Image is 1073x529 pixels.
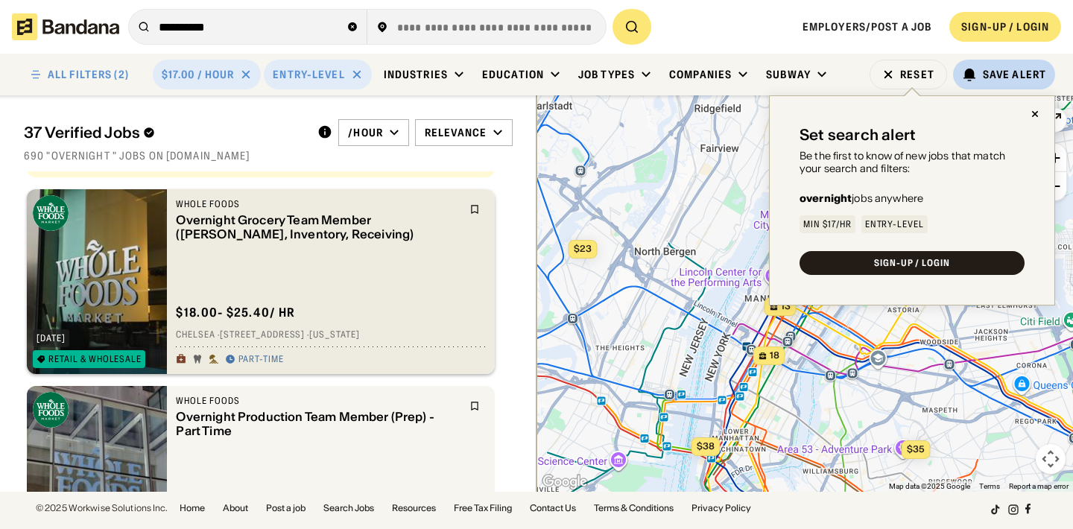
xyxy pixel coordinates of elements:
[176,395,460,407] div: Whole Foods
[803,220,852,229] div: Min $17/hr
[33,195,69,231] img: Whole Foods logo
[691,504,751,513] a: Privacy Policy
[348,126,383,139] div: /hour
[176,198,460,210] div: Whole Foods
[803,20,931,34] a: Employers/Post a job
[800,193,923,203] div: jobs anywhere
[176,305,295,320] div: $ 18.00 - $25.40 / hr
[180,504,205,513] a: Home
[530,504,576,513] a: Contact Us
[907,443,925,454] span: $35
[12,13,119,40] img: Bandana logotype
[889,482,970,490] span: Map data ©2025 Google
[176,329,486,341] div: Chelsea · [STREET_ADDRESS] · [US_STATE]
[540,472,589,492] a: Open this area in Google Maps (opens a new window)
[979,482,1000,490] a: Terms (opens in new tab)
[770,349,779,362] span: 18
[781,300,791,313] span: 13
[33,392,69,428] img: Whole Foods logo
[669,68,732,81] div: Companies
[37,334,66,343] div: [DATE]
[697,440,715,452] span: $38
[540,472,589,492] img: Google
[1036,444,1066,474] button: Map camera controls
[454,504,512,513] a: Free Tax Filing
[983,68,1046,81] div: Save Alert
[800,126,916,144] div: Set search alert
[24,124,306,142] div: 37 Verified Jobs
[323,504,374,513] a: Search Jobs
[223,504,248,513] a: About
[482,68,544,81] div: Education
[36,504,168,513] div: © 2025 Workwise Solutions Inc.
[1009,482,1069,490] a: Report a map error
[961,20,1049,34] div: SIGN-UP / LOGIN
[162,68,235,81] div: $17.00 / hour
[900,69,934,80] div: Reset
[48,69,129,80] div: ALL FILTERS (2)
[874,259,950,267] div: SIGN-UP / LOGIN
[594,504,674,513] a: Terms & Conditions
[176,213,460,241] div: Overnight Grocery Team Member ([PERSON_NAME], Inventory, Receiving)
[766,68,811,81] div: Subway
[238,354,284,366] div: Part-time
[176,410,460,438] div: Overnight Production Team Member (Prep) - Part Time
[392,504,436,513] a: Resources
[24,149,513,162] div: 690 "overnight " jobs on [DOMAIN_NAME]
[425,126,487,139] div: Relevance
[48,355,142,364] div: Retail & Wholesale
[384,68,448,81] div: Industries
[24,171,513,492] div: grid
[800,191,852,205] b: overnight
[865,220,925,229] div: Entry-Level
[574,243,592,254] span: $23
[578,68,635,81] div: Job Types
[273,68,344,81] div: Entry-Level
[800,150,1025,175] div: Be the first to know of new jobs that match your search and filters:
[266,504,306,513] a: Post a job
